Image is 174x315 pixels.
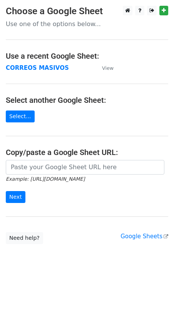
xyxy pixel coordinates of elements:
[102,65,114,71] small: View
[94,64,114,71] a: View
[6,6,168,17] h3: Choose a Google Sheet
[120,233,168,240] a: Google Sheets
[6,160,164,175] input: Paste your Google Sheet URL here
[6,110,35,122] a: Select...
[6,148,168,157] h4: Copy/paste a Google Sheet URL:
[6,176,85,182] small: Example: [URL][DOMAIN_NAME]
[6,51,168,61] h4: Use a recent Google Sheet:
[6,96,168,105] h4: Select another Google Sheet:
[6,64,69,71] a: CORREOS MASIVOS
[6,232,43,244] a: Need help?
[6,20,168,28] p: Use one of the options below...
[6,191,25,203] input: Next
